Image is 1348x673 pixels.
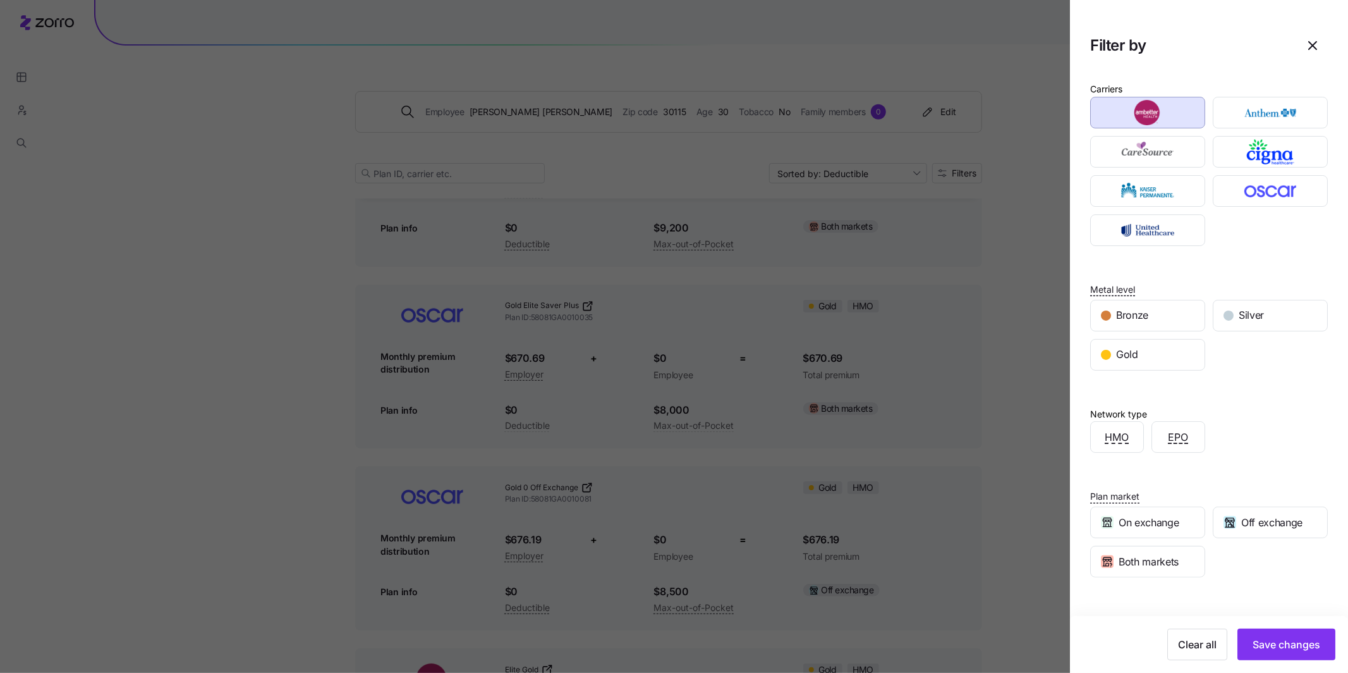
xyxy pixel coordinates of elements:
[1102,178,1194,204] img: Kaiser Permanente
[1090,35,1287,55] h1: Filter by
[1119,554,1179,570] span: Both markets
[1090,615,1108,627] span: HSA
[1178,637,1217,652] span: Clear all
[1237,629,1335,660] button: Save changes
[1116,307,1148,323] span: Bronze
[1167,629,1227,660] button: Clear all
[1169,429,1189,445] span: EPO
[1253,637,1320,652] span: Save changes
[1224,178,1317,204] img: Oscar
[1102,100,1194,125] img: Ambetter
[1102,218,1194,243] img: UnitedHealthcare
[1224,139,1317,164] img: Cigna Healthcare
[1090,490,1139,503] span: Plan market
[1105,429,1129,445] span: HMO
[1241,515,1302,531] span: Off exchange
[1116,347,1138,362] span: Gold
[1224,100,1317,125] img: Anthem
[1119,515,1179,531] span: On exchange
[1090,407,1147,421] div: Network type
[1090,82,1122,96] div: Carriers
[1239,307,1264,323] span: Silver
[1102,139,1194,164] img: CareSource
[1090,283,1135,296] span: Metal level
